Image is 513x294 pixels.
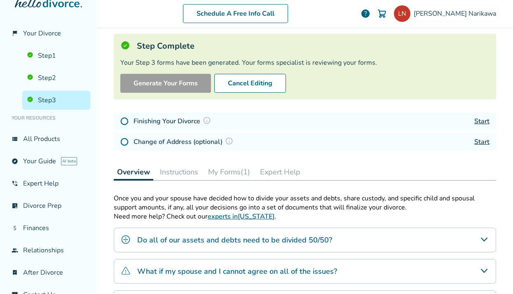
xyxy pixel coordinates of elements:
[7,129,90,148] a: view_listAll Products
[23,29,61,38] span: Your Divorce
[114,212,496,221] p: Need more help? Check out our .
[7,152,90,171] a: exploreYour GuideAI beta
[7,196,90,215] a: list_alt_checkDivorce Prep
[414,9,499,18] span: [PERSON_NAME] Narikawa
[257,164,304,180] button: Expert Help
[137,235,332,245] h4: Do all of our assets and debts need to be divided 50/50?
[22,68,90,87] a: Step2
[205,164,253,180] button: My Forms(1)
[7,110,90,126] li: Your Resources
[203,116,211,125] img: Question Mark
[183,4,288,23] a: Schedule A Free Info Call
[214,74,286,93] button: Cancel Editing
[474,137,490,146] a: Start
[208,212,274,221] a: experts in[US_STATE]
[137,266,337,277] h4: What if my spouse and I cannot agree on all of the issues?
[394,5,410,22] img: lamiro29@gmail.com
[7,263,90,282] a: bookmark_checkAfter Divorce
[12,225,18,231] span: attach_money
[137,40,194,52] h5: Step Complete
[22,46,90,65] a: Step1
[12,136,18,142] span: view_list
[61,157,77,165] span: AI beta
[114,228,496,252] div: Do all of our assets and debts need to be divided 50/50?
[474,117,490,126] a: Start
[12,247,18,254] span: group
[12,202,18,209] span: list_alt_check
[114,164,153,181] button: Overview
[12,30,18,37] span: flag_2
[157,164,201,180] button: Instructions
[472,254,513,294] iframe: Chat Widget
[361,9,370,19] a: help
[121,235,131,245] img: Do all of our assets and debts need to be divided 50/50?
[22,91,90,110] a: Step3
[114,194,496,212] p: Once you and your spouse have decided how to divide your assets and debts, share custody, and spe...
[225,137,233,145] img: Question Mark
[377,9,387,19] img: Cart
[7,174,90,193] a: phone_in_talkExpert Help
[121,266,131,276] img: What if my spouse and I cannot agree on all of the issues?
[12,180,18,187] span: phone_in_talk
[7,24,90,43] a: flag_2Your Divorce
[12,158,18,165] span: explore
[114,259,496,284] div: What if my spouse and I cannot agree on all of the issues?
[120,138,129,146] img: Not Started
[134,116,213,127] h4: Finishing Your Divorce
[120,74,211,93] button: Generate Your Forms
[7,241,90,260] a: groupRelationships
[12,269,18,276] span: bookmark_check
[7,219,90,238] a: attach_moneyFinances
[120,117,129,125] img: Not Started
[134,136,236,147] h4: Change of Address (optional)
[120,58,490,67] div: Your Step 3 forms have been generated. Your forms specialist is reviewing your forms.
